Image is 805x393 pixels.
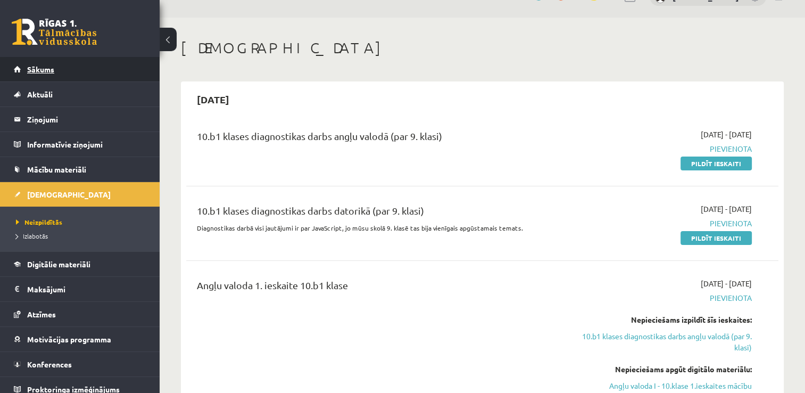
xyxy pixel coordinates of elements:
legend: Ziņojumi [27,107,146,132]
a: Neizpildītās [16,217,149,227]
span: [DATE] - [DATE] [701,203,752,215]
a: Pildīt ieskaiti [680,231,752,245]
span: Pievienota [577,292,752,304]
a: Konferences [14,352,146,376]
span: Izlabotās [16,232,48,240]
span: Sākums [27,64,54,74]
span: [DATE] - [DATE] [701,129,752,140]
legend: Maksājumi [27,277,146,301]
span: Digitālie materiāli [27,259,90,269]
p: Diagnostikas darbā visi jautājumi ir par JavaScript, jo mūsu skolā 9. klasē tas bija vienīgais ap... [197,223,561,233]
a: [DEMOGRAPHIC_DATA] [14,182,146,207]
span: Mācību materiāli [27,165,86,174]
h1: [DEMOGRAPHIC_DATA] [181,39,784,57]
div: 10.b1 klases diagnostikas darbs datorikā (par 9. klasi) [197,203,561,223]
span: Aktuāli [27,89,53,99]
a: Motivācijas programma [14,327,146,351]
span: Neizpildītās [16,218,62,226]
a: Atzīmes [14,302,146,326]
a: Pildīt ieskaiti [680,157,752,170]
span: Atzīmes [27,309,56,319]
span: Konferences [27,359,72,369]
span: Pievienota [577,218,752,229]
a: Rīgas 1. Tālmācības vidusskola [12,19,97,45]
a: Digitālie materiāli [14,252,146,276]
div: Nepieciešams izpildīt šīs ieskaites: [577,314,752,325]
a: Mācību materiāli [14,157,146,182]
a: Aktuāli [14,82,146,107]
a: Ziņojumi [14,107,146,132]
div: Nepieciešams apgūt digitālo materiālu: [577,364,752,375]
a: Informatīvie ziņojumi [14,132,146,157]
h2: [DATE] [186,87,240,112]
span: [DEMOGRAPHIC_DATA] [27,190,111,199]
a: Maksājumi [14,277,146,301]
a: 10.b1 klases diagnostikas darbs angļu valodā (par 9. klasi) [577,331,752,353]
span: Pievienota [577,143,752,154]
a: Sākums [14,57,146,81]
a: Izlabotās [16,231,149,241]
span: Motivācijas programma [27,334,111,344]
div: 10.b1 klases diagnostikas darbs angļu valodā (par 9. klasi) [197,129,561,149]
div: Angļu valoda 1. ieskaite 10.b1 klase [197,278,561,298]
legend: Informatīvie ziņojumi [27,132,146,157]
span: [DATE] - [DATE] [701,278,752,289]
